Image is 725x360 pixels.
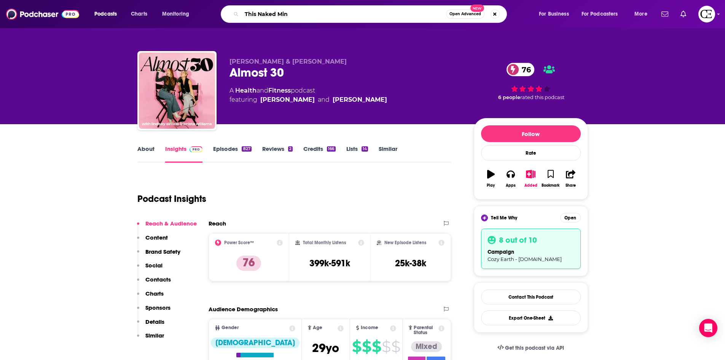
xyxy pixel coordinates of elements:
[411,341,442,352] div: Mixed
[333,95,387,104] a: Lindsey Simcik
[352,341,361,353] span: $
[541,165,561,192] button: Bookmark
[137,220,197,234] button: Reach & Audience
[698,6,715,22] button: Show profile menu
[303,240,346,245] h2: Total Monthly Listens
[498,94,520,100] span: 6 people
[162,9,189,19] span: Monitoring
[229,58,347,65] span: [PERSON_NAME] & [PERSON_NAME]
[501,165,521,192] button: Apps
[94,9,117,19] span: Podcasts
[262,145,293,163] a: Reviews2
[327,146,335,152] div: 166
[566,183,576,188] div: Share
[236,256,261,271] p: 76
[145,234,168,241] p: Content
[318,95,330,104] span: and
[137,145,155,163] a: About
[505,345,564,351] span: Get this podcast via API
[137,290,164,304] button: Charts
[145,318,164,325] p: Details
[139,53,215,129] img: Almost 30
[312,341,339,355] span: 29 yo
[131,9,147,19] span: Charts
[137,318,164,332] button: Details
[268,87,291,94] a: Fitness
[257,87,268,94] span: and
[677,8,689,21] a: Show notifications dropdown
[491,339,570,357] a: Get this podcast via API
[487,183,495,188] div: Play
[379,145,397,163] a: Similar
[137,304,170,318] button: Sponsors
[582,9,618,19] span: For Podcasters
[346,145,368,163] a: Lists14
[658,8,671,21] a: Show notifications dropdown
[414,325,437,335] span: Parental Status
[391,341,400,353] span: $
[137,276,171,290] button: Contacts
[561,165,580,192] button: Share
[229,86,387,104] div: A podcast
[446,10,484,19] button: Open AdvancedNew
[507,63,535,76] a: 76
[221,325,239,330] span: Gender
[229,95,387,104] span: featuring
[577,8,629,20] button: open menu
[362,341,371,353] span: $
[228,5,514,23] div: Search podcasts, credits, & more...
[157,8,199,20] button: open menu
[165,145,203,163] a: InsightsPodchaser Pro
[145,276,171,283] p: Contacts
[137,262,163,276] button: Social
[481,145,581,161] div: Rate
[309,258,350,269] h3: 399k-591k
[260,95,315,104] a: Krista Williams
[209,306,278,313] h2: Audience Demographics
[560,213,581,222] button: Open
[698,6,715,22] span: Logged in as cozyearthaudio
[382,341,390,353] span: $
[213,145,251,163] a: Episodes827
[481,165,501,192] button: Play
[481,310,581,325] button: Export One-Sheet
[242,146,251,152] div: 827
[235,87,257,94] a: Health
[395,258,426,269] h3: 25k-38k
[145,290,164,297] p: Charts
[209,220,226,227] h2: Reach
[470,5,484,12] span: New
[211,338,300,348] div: [DEMOGRAPHIC_DATA]
[6,7,79,21] img: Podchaser - Follow, Share and Rate Podcasts
[362,146,368,152] div: 14
[145,262,163,269] p: Social
[521,165,540,192] button: Added
[145,220,197,227] p: Reach & Audience
[698,6,715,22] img: User Profile
[506,183,516,188] div: Apps
[542,183,559,188] div: Bookmark
[514,63,535,76] span: 76
[481,125,581,142] button: Follow
[449,12,481,16] span: Open Advanced
[126,8,152,20] a: Charts
[190,146,203,152] img: Podchaser Pro
[539,9,569,19] span: For Business
[361,325,378,330] span: Income
[488,249,514,255] span: campaign
[89,8,127,20] button: open menu
[524,183,537,188] div: Added
[288,146,293,152] div: 2
[242,8,446,20] input: Search podcasts, credits, & more...
[534,8,578,20] button: open menu
[137,332,164,346] button: Similar
[303,145,335,163] a: Credits166
[699,319,717,337] div: Open Intercom Messenger
[224,240,254,245] h2: Power Score™
[488,256,562,262] span: Cozy Earth - [DOMAIN_NAME]
[145,248,180,255] p: Brand Safety
[313,325,322,330] span: Age
[629,8,657,20] button: open menu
